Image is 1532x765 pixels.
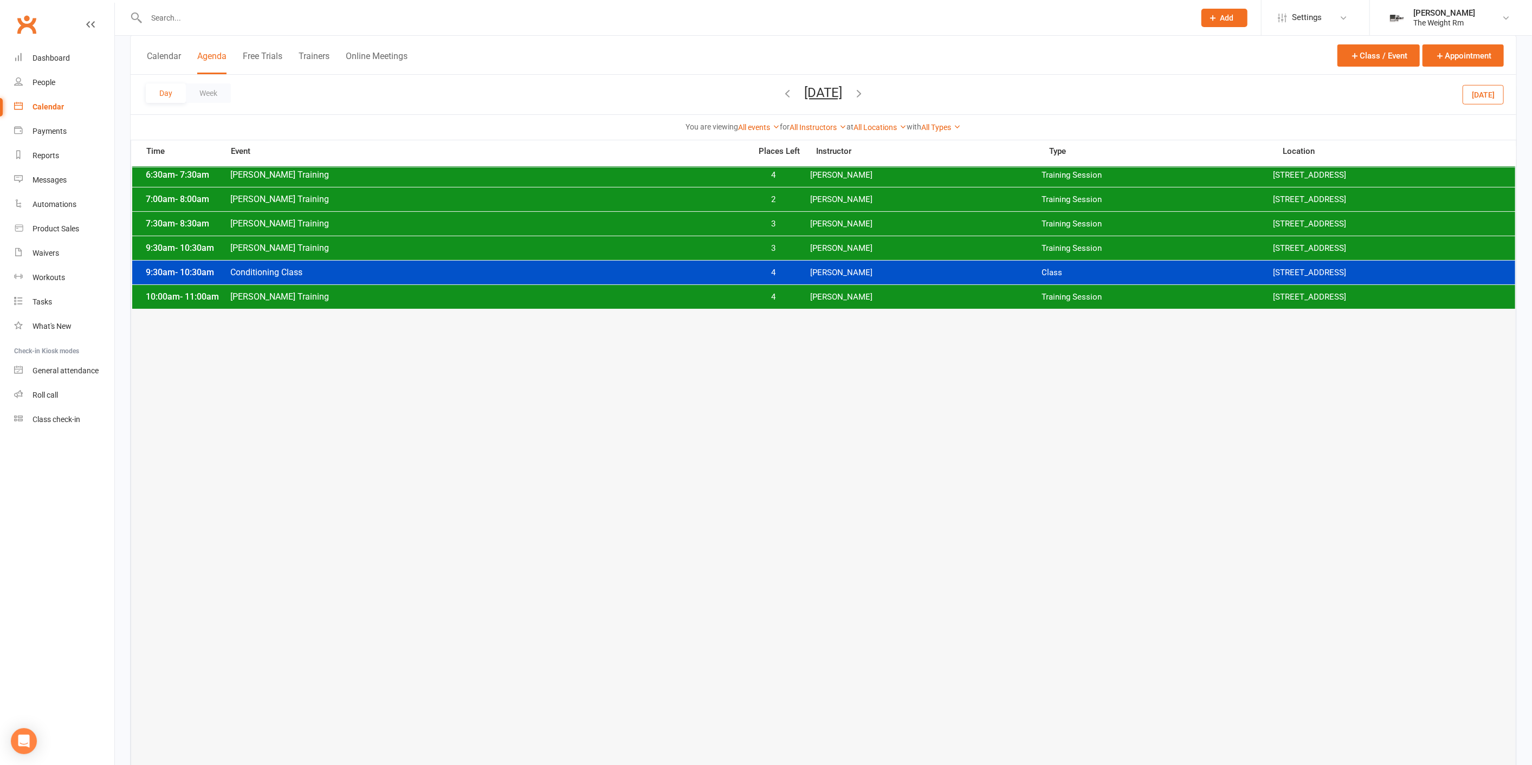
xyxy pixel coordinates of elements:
span: 7:30am [143,218,230,229]
span: 3 [745,243,802,254]
a: Calendar [14,95,114,119]
a: Roll call [14,383,114,407]
div: Tasks [33,297,52,306]
span: 2 [745,195,802,205]
button: Class / Event [1337,44,1420,67]
span: Conditioning Class [230,267,745,277]
a: Dashboard [14,46,114,70]
span: 9:30am [143,267,230,277]
div: The Weight Rm [1413,18,1475,28]
div: Dashboard [33,54,70,62]
span: 7:00am [143,194,230,204]
span: [PERSON_NAME] [810,219,1042,229]
span: [STREET_ADDRESS] [1273,219,1504,229]
div: Product Sales [33,224,79,233]
span: Class [1042,268,1273,278]
span: 4 [745,268,802,278]
a: All Locations [854,123,907,132]
span: Add [1220,14,1234,22]
strong: for [780,122,790,131]
span: Location [1283,147,1516,155]
strong: at [847,122,854,131]
a: General attendance kiosk mode [14,359,114,383]
button: Free Trials [243,51,282,74]
a: Waivers [14,241,114,265]
span: 9:30am [143,243,230,253]
div: Reports [33,151,59,160]
strong: with [907,122,922,131]
a: Tasks [14,290,114,314]
div: Calendar [33,102,64,111]
a: Payments [14,119,114,144]
span: - 11:00am [180,291,219,302]
span: [STREET_ADDRESS] [1273,268,1504,278]
div: Automations [33,200,76,209]
div: Waivers [33,249,59,257]
button: Appointment [1423,44,1504,67]
span: Places Left [751,147,808,155]
button: Calendar [147,51,181,74]
span: [STREET_ADDRESS] [1273,170,1504,180]
a: Workouts [14,265,114,290]
img: thumb_image1749576563.png [1386,7,1408,29]
span: 6:30am [143,170,230,180]
div: Roll call [33,391,58,399]
span: Training Session [1042,292,1273,302]
input: Search... [143,10,1187,25]
span: Training Session [1042,219,1273,229]
div: Payments [33,127,67,135]
div: People [33,78,55,87]
div: General attendance [33,366,99,375]
span: [PERSON_NAME] [810,170,1042,180]
span: [PERSON_NAME] Training [230,194,745,204]
span: - 10:30am [175,267,214,277]
a: Messages [14,168,114,192]
div: [PERSON_NAME] [1413,8,1475,18]
a: All events [739,123,780,132]
strong: You are viewing [686,122,739,131]
a: All Types [922,123,961,132]
a: Clubworx [13,11,40,38]
span: Event [231,146,752,157]
div: Open Intercom Messenger [11,728,37,754]
span: [PERSON_NAME] [810,243,1042,254]
span: 3 [745,219,802,229]
div: Class check-in [33,415,80,424]
span: Instructor [816,147,1049,155]
span: [STREET_ADDRESS] [1273,292,1504,302]
span: Type [1050,147,1283,155]
button: [DATE] [805,85,843,100]
button: [DATE] [1463,85,1504,104]
button: Trainers [299,51,329,74]
a: Automations [14,192,114,217]
a: Reports [14,144,114,168]
span: - 7:30am [175,170,209,180]
span: [PERSON_NAME] Training [230,243,745,253]
button: Online Meetings [346,51,408,74]
span: Training Session [1042,195,1273,205]
a: Product Sales [14,217,114,241]
span: 4 [745,170,802,180]
a: What's New [14,314,114,339]
span: 4 [745,292,802,302]
div: What's New [33,322,72,330]
button: Week [186,83,231,103]
button: Agenda [197,51,227,74]
span: Training Session [1042,243,1273,254]
div: Workouts [33,273,65,282]
a: People [14,70,114,95]
span: [STREET_ADDRESS] [1273,195,1504,205]
span: Settings [1292,5,1322,30]
span: [PERSON_NAME] Training [230,218,745,229]
button: Day [146,83,186,103]
span: - 10:30am [175,243,214,253]
span: [PERSON_NAME] Training [230,291,745,302]
a: Class kiosk mode [14,407,114,432]
span: - 8:00am [175,194,209,204]
span: Time [144,146,231,159]
span: [PERSON_NAME] [810,268,1042,278]
span: [PERSON_NAME] Training [230,170,745,180]
span: [STREET_ADDRESS] [1273,243,1504,254]
span: 10:00am [143,291,230,302]
div: Messages [33,176,67,184]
